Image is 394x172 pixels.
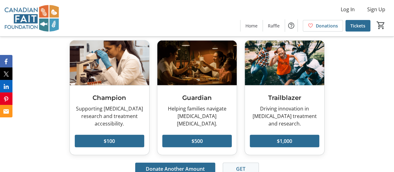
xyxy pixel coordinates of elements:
span: $500 [191,137,202,145]
img: Canadian FAIT Foundation's Logo [4,2,59,34]
div: Supporting [MEDICAL_DATA] research and treatment accessibility. [75,105,144,127]
a: Donations [303,20,343,32]
h3: Champion [75,93,144,102]
button: Log In [336,4,360,14]
img: Guardian [157,41,237,85]
img: Trailblazer [245,41,324,85]
button: $100 [75,135,144,147]
h3: Guardian [162,93,232,102]
span: Donations [316,22,338,29]
a: Home [240,20,263,32]
div: Helping families navigate [MEDICAL_DATA] [MEDICAL_DATA]. [162,105,232,127]
span: Home [245,22,258,29]
div: Driving innovation in [MEDICAL_DATA] treatment and research. [250,105,319,127]
span: Log In [341,6,355,13]
span: Raffle [268,22,280,29]
h3: Trailblazer [250,93,319,102]
button: $500 [162,135,232,147]
a: Tickets [345,20,370,32]
button: Cart [375,20,387,31]
button: Help [285,19,297,32]
span: $1,000 [277,137,292,145]
a: Raffle [263,20,285,32]
img: Champion [70,41,149,85]
button: $1,000 [250,135,319,147]
span: Sign Up [367,6,385,13]
button: Sign Up [362,4,390,14]
span: Tickets [350,22,365,29]
span: $100 [104,137,115,145]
